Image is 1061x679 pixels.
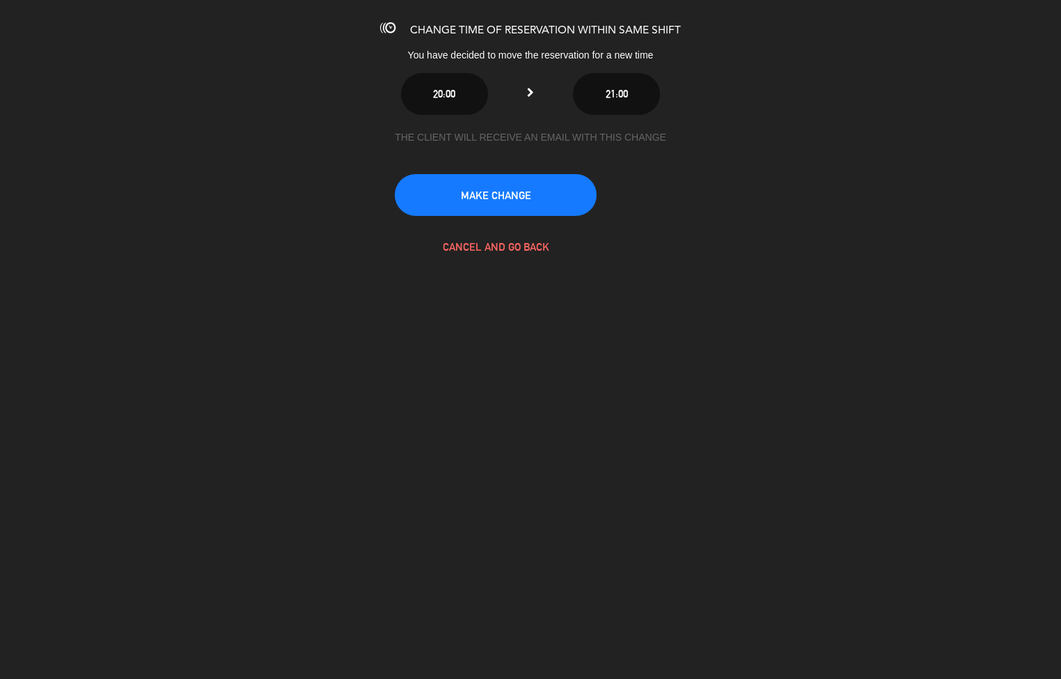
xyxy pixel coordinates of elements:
button: CANCEL AND GO BACK [395,226,597,267]
button: MAKE CHANGE [395,174,597,216]
button: 20:00 [401,73,488,115]
span: 20:00 [433,88,455,100]
span: CHANGE TIME OF RESERVATION WITHIN SAME SHIFT [410,25,681,36]
span: 21:00 [606,88,628,100]
button: 21:00 [573,73,660,115]
div: You have decided to move the reservation for a new time [301,47,760,63]
div: THE CLIENT WILL RECEIVE AN EMAIL WITH THIS CHANGE [395,130,666,146]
